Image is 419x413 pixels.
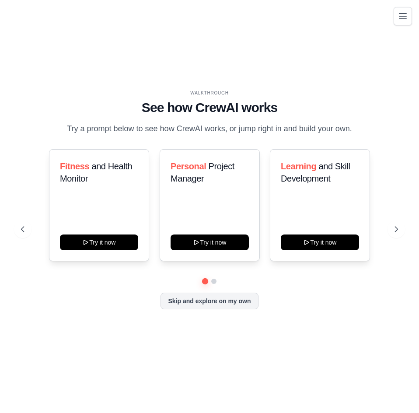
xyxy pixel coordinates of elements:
button: Toggle navigation [394,7,412,25]
button: Skip and explore on my own [161,293,258,309]
div: WALKTHROUGH [21,90,398,96]
span: Personal [171,161,206,171]
h1: See how CrewAI works [21,100,398,115]
span: Learning [281,161,316,171]
p: Try a prompt below to see how CrewAI works, or jump right in and build your own. [63,122,356,135]
button: Try it now [281,234,359,250]
span: Project Manager [171,161,234,183]
span: Fitness [60,161,89,171]
button: Try it now [171,234,249,250]
span: and Health Monitor [60,161,132,183]
button: Try it now [60,234,138,250]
